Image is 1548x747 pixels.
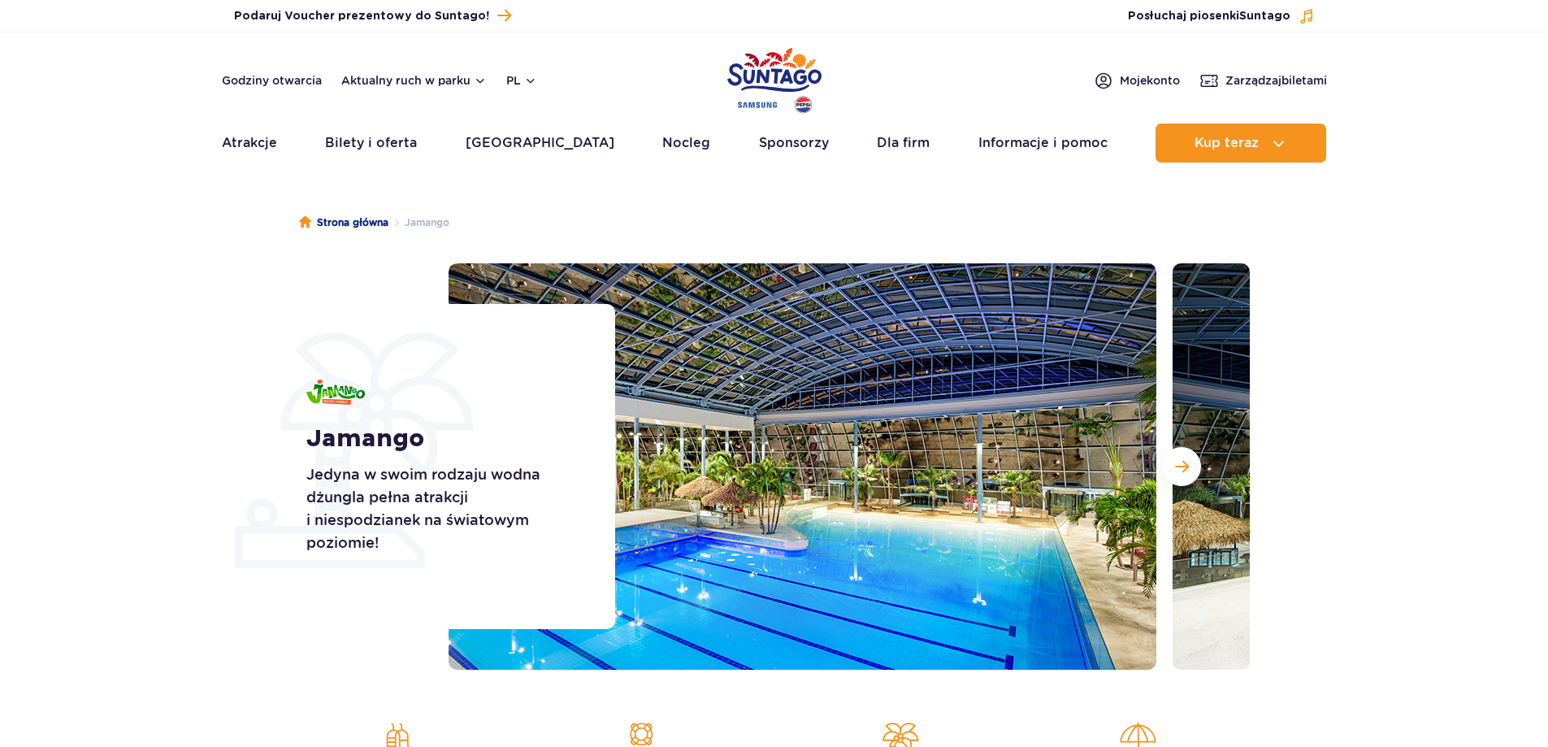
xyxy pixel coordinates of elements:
[306,463,579,554] p: Jedyna w swoim rodzaju wodna dżungla pełna atrakcji i niespodzianek na światowym poziomie!
[466,124,614,163] a: [GEOGRAPHIC_DATA]
[299,215,388,231] a: Strona główna
[727,41,822,115] a: Park of Poland
[388,215,449,231] li: Jamango
[1128,8,1290,24] span: Posłuchaj piosenki
[306,424,579,454] h1: Jamango
[877,124,930,163] a: Dla firm
[978,124,1108,163] a: Informacje i pomoc
[1128,8,1315,24] button: Posłuchaj piosenkiSuntago
[222,124,277,163] a: Atrakcje
[234,8,489,24] span: Podaruj Voucher prezentowy do Suntago!
[1162,447,1201,486] button: Następny slajd
[341,74,487,87] button: Aktualny ruch w parku
[222,72,322,89] a: Godziny otwarcia
[1120,72,1180,89] span: Moje konto
[759,124,829,163] a: Sponsorzy
[1225,72,1327,89] span: Zarządzaj biletami
[234,5,511,27] a: Podaruj Voucher prezentowy do Suntago!
[1199,71,1327,90] a: Zarządzajbiletami
[1156,124,1326,163] button: Kup teraz
[306,380,365,405] img: Jamango
[325,124,417,163] a: Bilety i oferta
[506,72,537,89] button: pl
[1239,11,1290,22] span: Suntago
[1094,71,1180,90] a: Mojekonto
[662,124,710,163] a: Nocleg
[1195,136,1259,150] span: Kup teraz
